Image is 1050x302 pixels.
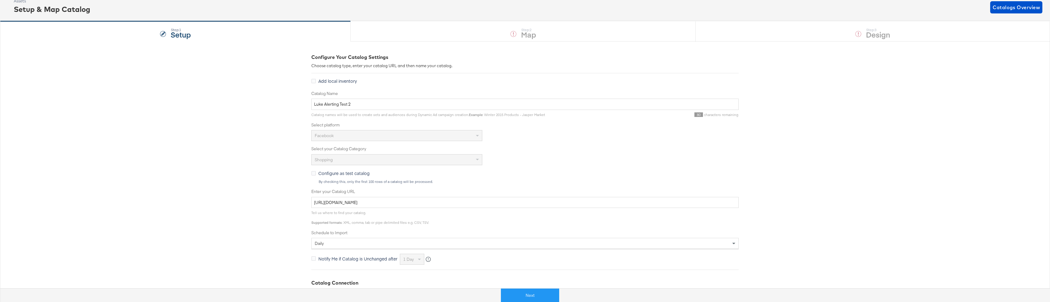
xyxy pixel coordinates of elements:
[14,4,90,14] div: Setup & Map Catalog
[171,28,191,32] div: Step: 1
[311,220,342,225] strong: Supported formats
[990,1,1042,13] button: Catalogs Overview
[171,29,191,39] strong: Setup
[311,146,739,152] label: Select your Catalog Category
[318,170,370,176] span: Configure as test catalog
[311,99,739,110] input: Name your catalog e.g. My Dynamic Product Catalog
[311,122,739,128] label: Select platform
[318,256,397,262] span: Notify Me if Catalog is Unchanged after
[403,257,414,262] span: 1 day
[311,112,545,117] span: Catalog names will be used to create sets and audiences during Dynamic Ad campaign creation. : Wi...
[311,197,739,208] input: Enter Catalog URL, e.g. http://www.example.com/products.xml
[469,112,483,117] strong: Example
[315,241,324,246] span: daily
[694,112,703,117] span: 80
[545,112,739,117] div: characters remaining
[311,210,429,225] span: Tell us where to find your catalog. : XML, comma, tab or pipe delimited files e.g. CSV, TSV.
[993,3,1040,12] span: Catalogs Overview
[311,189,739,195] label: Enter your Catalog URL
[318,78,357,84] span: Add local inventory
[311,54,739,61] div: Configure Your Catalog Settings
[315,157,333,162] span: Shopping
[311,63,739,69] div: Choose catalog type, enter your catalog URL and then name your catalog.
[315,133,334,138] span: Facebook
[311,230,739,236] label: Schedule to Import
[311,279,739,286] div: Catalog Connection
[318,180,739,184] div: By checking this, only the first 100 rows of a catalog will be processed.
[311,91,739,96] label: Catalog Name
